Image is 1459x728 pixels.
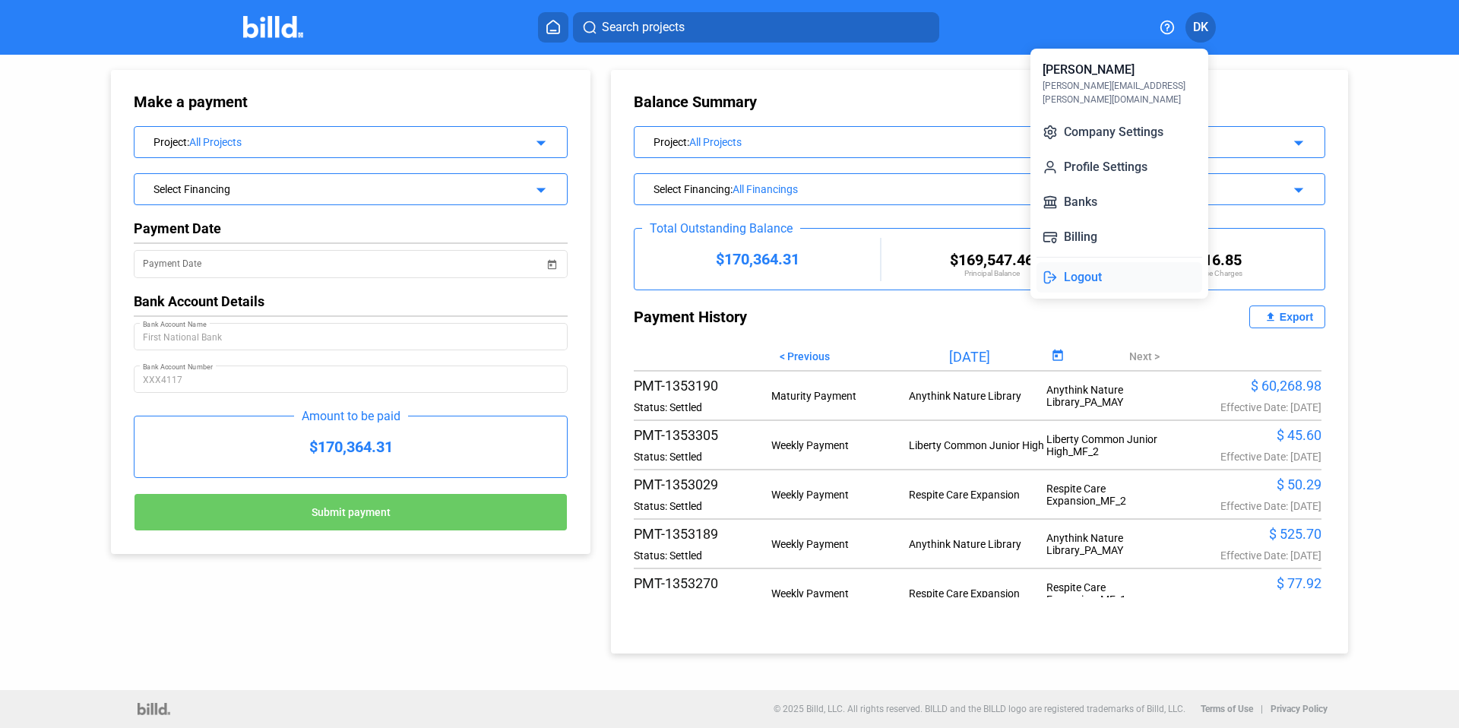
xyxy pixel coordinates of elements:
[1036,222,1202,252] button: Billing
[1043,79,1196,106] div: [PERSON_NAME][EMAIL_ADDRESS][PERSON_NAME][DOMAIN_NAME]
[1036,187,1202,217] button: Banks
[1043,61,1135,79] div: [PERSON_NAME]
[1036,152,1202,182] button: Profile Settings
[1036,262,1202,293] button: Logout
[1036,117,1202,147] button: Company Settings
